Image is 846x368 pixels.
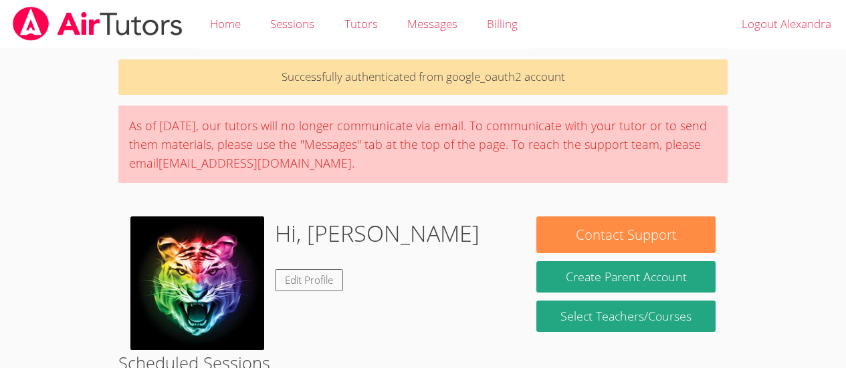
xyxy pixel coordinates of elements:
[118,106,728,183] div: As of [DATE], our tutors will no longer communicate via email. To communicate with your tutor or ...
[407,16,457,31] span: Messages
[536,216,715,253] button: Contact Support
[275,216,480,250] h1: Hi, [PERSON_NAME]
[118,59,728,95] p: Successfully authenticated from google_oauth2 account
[11,7,184,41] img: airtutors_banner-c4298cdbf04f3fff15de1276eac7730deb9818008684d7c2e4769d2f7ddbe033.png
[275,269,343,291] a: Edit Profile
[130,216,264,350] img: 1167580.jpg
[536,301,715,332] a: Select Teachers/Courses
[536,261,715,293] button: Create Parent Account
